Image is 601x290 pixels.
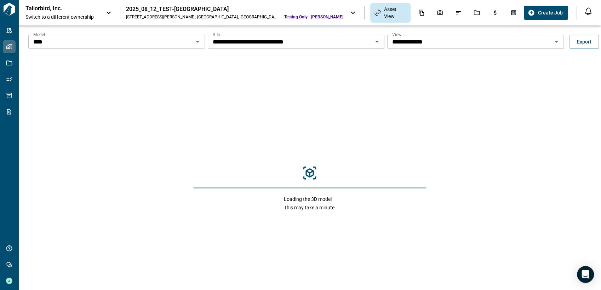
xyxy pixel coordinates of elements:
div: Budgets [488,7,503,19]
div: Documents [414,7,429,19]
label: Site [213,31,220,37]
button: Open [372,37,382,47]
div: 2025_08_12_TEST-[GEOGRAPHIC_DATA] [126,6,343,13]
button: Open notification feed [583,6,594,17]
div: [STREET_ADDRESS][PERSON_NAME] , [GEOGRAPHIC_DATA] , [GEOGRAPHIC_DATA] [126,14,278,20]
span: This may take a minute. [284,204,336,211]
div: Jobs [469,7,484,19]
label: Model [33,31,45,37]
span: Export [577,38,591,45]
div: Takeoff Center [506,7,521,19]
span: Switch to a different ownership [25,13,99,21]
button: Open [551,37,561,47]
div: Asset View [370,3,410,23]
button: Open [193,37,202,47]
label: View [392,31,401,37]
span: Asset View [384,6,406,20]
button: Export [569,35,599,49]
p: Tailorbird, Inc. [25,5,89,12]
span: Create Job [538,9,562,16]
div: Photos [433,7,447,19]
span: Testing Only - [PERSON_NAME] [284,14,343,20]
div: Issues & Info [451,7,466,19]
span: Loading the 3D model [284,196,336,203]
button: Create Job [524,6,568,20]
div: Open Intercom Messenger [577,266,594,283]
